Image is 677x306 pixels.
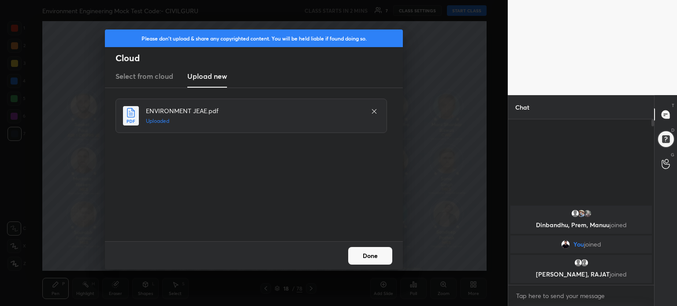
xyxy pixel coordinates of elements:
[516,221,647,229] p: Dinbandhu, Prem, Manuu
[671,127,674,133] p: D
[573,241,584,248] span: You
[583,209,592,218] img: 3
[580,258,589,267] img: default.png
[584,241,601,248] span: joined
[610,270,627,278] span: joined
[574,258,583,267] img: default.png
[516,271,647,278] p: [PERSON_NAME], RAJAT
[508,96,536,119] p: Chat
[571,209,580,218] img: default.png
[348,247,392,265] button: Done
[577,209,586,218] img: bd0e6f8a1bdb46fc87860b803eab4bec.jpg
[561,240,570,249] img: d58f76cd00a64faea5a345cb3a881824.jpg
[187,71,227,81] h3: Upload new
[610,221,627,229] span: joined
[115,52,403,64] h2: Cloud
[146,117,362,125] h5: Uploaded
[508,204,654,285] div: grid
[671,151,674,158] p: G
[672,102,674,109] p: T
[146,106,362,115] h4: ENVIRONMENT JEAE.pdf
[105,29,403,47] div: Please don't upload & share any copyrighted content. You will be held liable if found doing so.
